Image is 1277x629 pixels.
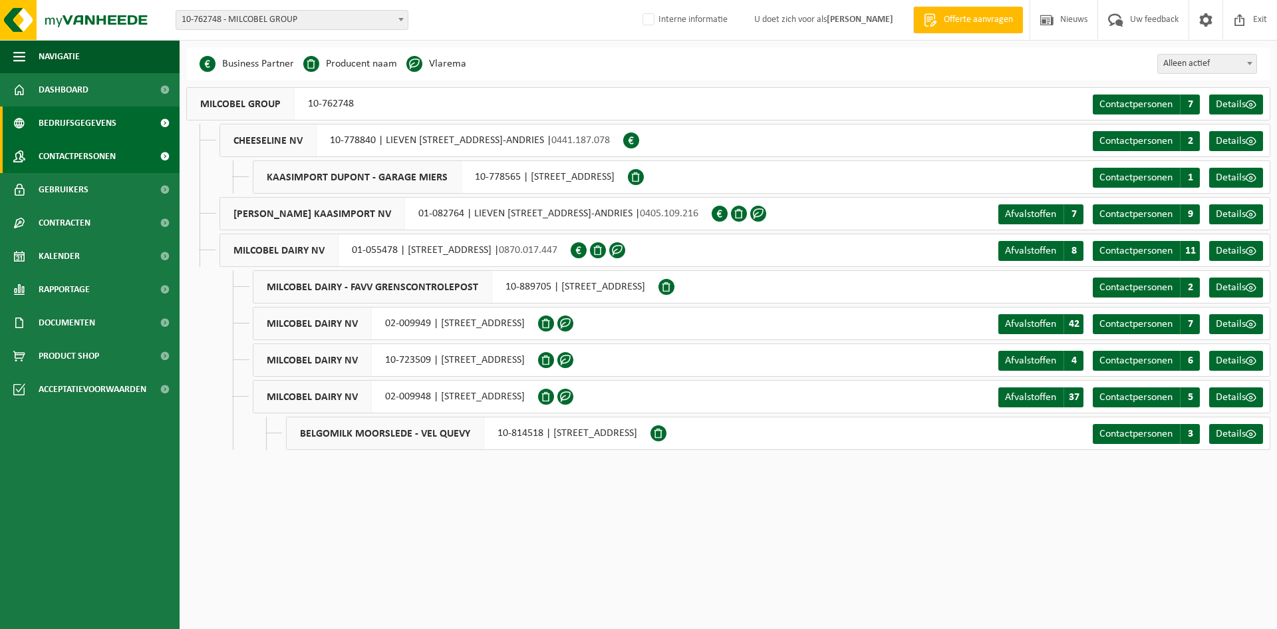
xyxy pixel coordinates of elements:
span: Details [1216,136,1246,146]
a: Details [1209,314,1263,334]
span: 37 [1064,387,1083,407]
span: 10-762748 - MILCOBEL GROUP [176,11,408,29]
div: 10-723509 | [STREET_ADDRESS] [253,343,538,377]
span: Contactpersonen [1099,355,1173,366]
a: Details [1209,351,1263,371]
a: Details [1209,387,1263,407]
span: 9 [1180,204,1200,224]
span: Details [1216,319,1246,329]
span: 6 [1180,351,1200,371]
span: Dashboard [39,73,88,106]
span: Afvalstoffen [1005,319,1056,329]
span: 8 [1064,241,1083,261]
a: Offerte aanvragen [913,7,1023,33]
span: MILCOBEL DAIRY NV [253,308,372,339]
span: 11 [1180,241,1200,261]
a: Contactpersonen 3 [1093,424,1200,444]
span: Alleen actief [1158,55,1256,73]
a: Details [1209,278,1263,298]
span: Contactpersonen [1099,319,1173,329]
span: 1 [1180,168,1200,188]
span: Details [1216,209,1246,220]
span: 0870.017.447 [499,245,557,256]
span: Details [1216,246,1246,256]
a: Contactpersonen 5 [1093,387,1200,407]
span: Rapportage [39,273,90,306]
span: Contracten [39,206,90,240]
span: Gebruikers [39,173,88,206]
a: Contactpersonen 9 [1093,204,1200,224]
span: Afvalstoffen [1005,355,1056,366]
span: Details [1216,392,1246,403]
div: 10-778840 | LIEVEN [STREET_ADDRESS]-ANDRIES | [219,124,623,157]
a: Contactpersonen 11 [1093,241,1200,261]
span: Contactpersonen [1099,209,1173,220]
span: 10-762748 - MILCOBEL GROUP [176,10,408,30]
span: 0441.187.078 [551,135,610,146]
span: MILCOBEL DAIRY NV [253,381,372,413]
span: Navigatie [39,40,80,73]
span: [PERSON_NAME] KAASIMPORT NV [220,198,405,230]
span: Details [1216,99,1246,110]
span: KAASIMPORT DUPONT - GARAGE MIERS [253,161,462,193]
a: Afvalstoffen 8 [998,241,1083,261]
a: Contactpersonen 6 [1093,351,1200,371]
span: 7 [1064,204,1083,224]
span: Product Shop [39,339,99,373]
a: Afvalstoffen 42 [998,314,1083,334]
span: Contactpersonen [39,140,116,173]
a: Afvalstoffen 37 [998,387,1083,407]
a: Contactpersonen 1 [1093,168,1200,188]
li: Producent naam [303,54,397,74]
span: Contactpersonen [1099,282,1173,293]
a: Details [1209,424,1263,444]
span: Contactpersonen [1099,172,1173,183]
a: Details [1209,204,1263,224]
a: Contactpersonen 7 [1093,95,1200,114]
a: Afvalstoffen 7 [998,204,1083,224]
a: Details [1209,168,1263,188]
span: Offerte aanvragen [940,13,1016,27]
a: Afvalstoffen 4 [998,351,1083,371]
span: Afvalstoffen [1005,246,1056,256]
span: MILCOBEL DAIRY NV [220,234,339,266]
div: 02-009949 | [STREET_ADDRESS] [253,307,538,340]
span: Acceptatievoorwaarden [39,373,146,406]
a: Contactpersonen 7 [1093,314,1200,334]
span: Details [1216,172,1246,183]
div: 02-009948 | [STREET_ADDRESS] [253,380,538,413]
span: Contactpersonen [1099,429,1173,439]
div: 10-762748 [186,87,367,120]
span: 5 [1180,387,1200,407]
span: 42 [1064,314,1083,334]
a: Details [1209,241,1263,261]
span: MILCOBEL DAIRY - FAVV GRENSCONTROLEPOST [253,271,492,303]
span: 7 [1180,314,1200,334]
span: Contactpersonen [1099,99,1173,110]
div: 10-889705 | [STREET_ADDRESS] [253,270,658,304]
span: Kalender [39,240,80,273]
div: 01-055478 | [STREET_ADDRESS] | [219,234,571,267]
span: 0405.109.216 [640,208,698,219]
div: 10-778565 | [STREET_ADDRESS] [253,160,628,194]
span: Details [1216,429,1246,439]
div: 10-814518 | [STREET_ADDRESS] [286,417,650,450]
span: Afvalstoffen [1005,392,1056,403]
span: Contactpersonen [1099,392,1173,403]
div: 01-082764 | LIEVEN [STREET_ADDRESS]-ANDRIES | [219,197,712,230]
span: Contactpersonen [1099,136,1173,146]
a: Details [1209,131,1263,151]
span: Details [1216,355,1246,366]
a: Details [1209,95,1263,114]
li: Vlarema [406,54,466,74]
span: 2 [1180,278,1200,298]
span: Afvalstoffen [1005,209,1056,220]
span: 3 [1180,424,1200,444]
li: Business Partner [200,54,294,74]
span: Documenten [39,306,95,339]
label: Interne informatie [640,10,728,30]
span: MILCOBEL DAIRY NV [253,344,372,376]
span: Bedrijfsgegevens [39,106,116,140]
span: 4 [1064,351,1083,371]
span: 2 [1180,131,1200,151]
